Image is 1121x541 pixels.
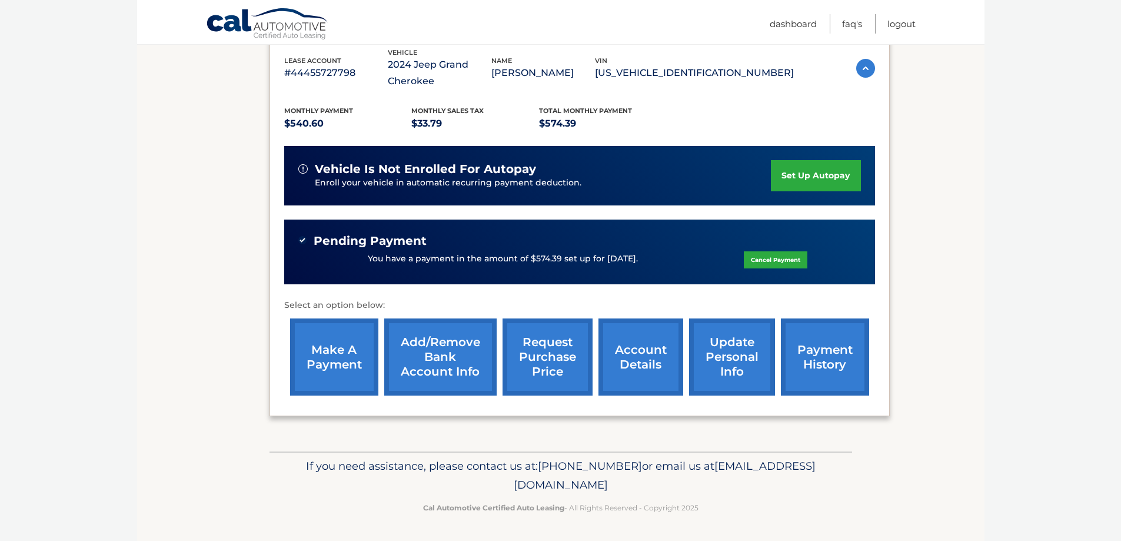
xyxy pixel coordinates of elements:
[503,318,593,396] a: request purchase price
[887,14,916,34] a: Logout
[423,503,564,512] strong: Cal Automotive Certified Auto Leasing
[315,162,536,177] span: vehicle is not enrolled for autopay
[315,177,771,190] p: Enroll your vehicle in automatic recurring payment deduction.
[277,502,844,514] p: - All Rights Reserved - Copyright 2025
[284,107,353,115] span: Monthly Payment
[842,14,862,34] a: FAQ's
[539,107,632,115] span: Total Monthly Payment
[856,59,875,78] img: accordion-active.svg
[595,57,607,65] span: vin
[384,318,497,396] a: Add/Remove bank account info
[598,318,683,396] a: account details
[388,57,491,89] p: 2024 Jeep Grand Cherokee
[491,57,512,65] span: name
[595,65,794,81] p: [US_VEHICLE_IDENTIFICATION_NUMBER]
[206,8,330,42] a: Cal Automotive
[539,115,667,132] p: $574.39
[411,115,539,132] p: $33.79
[744,251,807,268] a: Cancel Payment
[277,457,844,494] p: If you need assistance, please contact us at: or email us at
[771,160,860,191] a: set up autopay
[284,298,875,313] p: Select an option below:
[514,459,816,492] span: [EMAIL_ADDRESS][DOMAIN_NAME]
[689,318,775,396] a: update personal info
[411,107,484,115] span: Monthly sales Tax
[388,48,417,57] span: vehicle
[781,318,869,396] a: payment history
[298,164,308,174] img: alert-white.svg
[284,115,412,132] p: $540.60
[770,14,817,34] a: Dashboard
[298,236,307,244] img: check-green.svg
[368,253,638,265] p: You have a payment in the amount of $574.39 set up for [DATE].
[284,57,341,65] span: lease account
[314,234,427,248] span: Pending Payment
[284,65,388,81] p: #44455727798
[491,65,595,81] p: [PERSON_NAME]
[290,318,378,396] a: make a payment
[538,459,642,473] span: [PHONE_NUMBER]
